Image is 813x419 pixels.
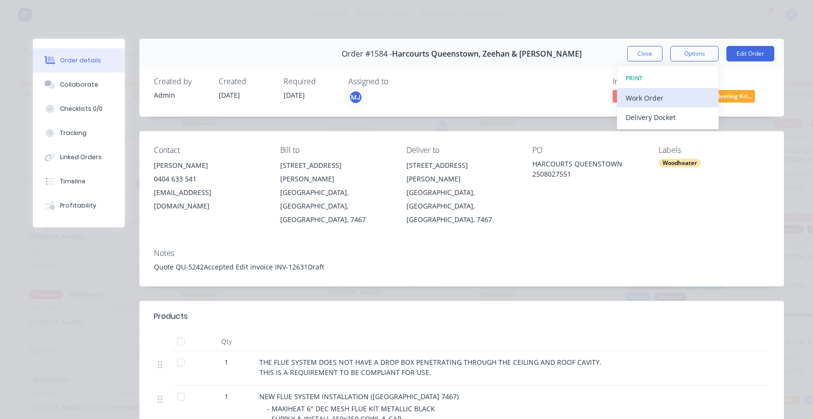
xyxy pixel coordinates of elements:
button: Checklists 0/0 [33,97,125,121]
div: [EMAIL_ADDRESS][DOMAIN_NAME] [154,186,265,213]
div: [GEOGRAPHIC_DATA], [GEOGRAPHIC_DATA], [GEOGRAPHIC_DATA], 7467 [280,186,391,226]
div: Contact [154,146,265,155]
button: Work Order [617,88,719,107]
span: Harcourts Queenstown, Zeehan & [PERSON_NAME] [392,49,582,59]
span: NEW FLUE SYSTEM INSTALLATION ([GEOGRAPHIC_DATA] 7467) [259,392,459,401]
div: Tracking [60,129,87,137]
div: Linked Orders [60,153,102,162]
button: WoodHeating Kri... [697,90,755,105]
div: [STREET_ADDRESS][PERSON_NAME] [406,159,517,186]
div: Deliver to [406,146,517,155]
div: [PERSON_NAME]0404 633 541[EMAIL_ADDRESS][DOMAIN_NAME] [154,159,265,213]
div: Bill to [280,146,391,155]
div: Quote QU-5242Accepted Edit invoice INV-12631Draft [154,262,769,272]
button: Timeline [33,169,125,194]
button: Tracking [33,121,125,145]
div: Notes [154,249,769,258]
span: WoodHeating Kri... [697,90,755,102]
div: Order details [60,56,101,65]
div: PRINT [626,72,710,85]
div: Assigned to [348,77,445,86]
div: Invoiced [613,77,685,86]
button: PRINT [617,69,719,88]
div: Work Order [626,91,710,105]
div: Qty [197,332,256,351]
div: HARCOURTS QUEENSTOWN 2508027551 [532,159,643,179]
div: Created [219,77,272,86]
button: Delivery Docket [617,107,719,127]
button: Close [627,46,662,61]
span: 1 [225,391,228,402]
span: [DATE] [284,90,305,100]
div: [STREET_ADDRESS][PERSON_NAME] [280,159,391,186]
div: Labels [659,146,769,155]
button: Linked Orders [33,145,125,169]
div: [STREET_ADDRESS][PERSON_NAME][GEOGRAPHIC_DATA], [GEOGRAPHIC_DATA], [GEOGRAPHIC_DATA], 7467 [280,159,391,226]
div: PO [532,146,643,155]
div: Status [697,77,769,86]
div: Admin [154,90,207,100]
div: 0404 633 541 [154,172,265,186]
div: Delivery Docket [626,110,710,124]
span: No [613,90,671,102]
button: Edit Order [726,46,774,61]
div: [STREET_ADDRESS][PERSON_NAME][GEOGRAPHIC_DATA], [GEOGRAPHIC_DATA], [GEOGRAPHIC_DATA], 7467 [406,159,517,226]
div: [GEOGRAPHIC_DATA], [GEOGRAPHIC_DATA], [GEOGRAPHIC_DATA], 7467 [406,186,517,226]
button: MJ [348,90,363,105]
span: THE FLUE SYSTEM DOES NOT HAVE A DROP BOX PENETRATING THROUGH THE CEILING AND ROOF CAVITY. THIS IS... [259,358,603,377]
button: Collaborate [33,73,125,97]
span: Order #1584 - [342,49,392,59]
button: Order details [33,48,125,73]
div: Timeline [60,177,86,186]
div: Woodheater [659,159,701,167]
span: [DATE] [219,90,240,100]
div: Created by [154,77,207,86]
button: Profitability [33,194,125,218]
div: Required [284,77,337,86]
div: Profitability [60,201,96,210]
div: Products [154,311,188,322]
span: 1 [225,357,228,367]
div: Collaborate [60,80,98,89]
button: Options [670,46,719,61]
div: Checklists 0/0 [60,105,103,113]
div: [PERSON_NAME] [154,159,265,172]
